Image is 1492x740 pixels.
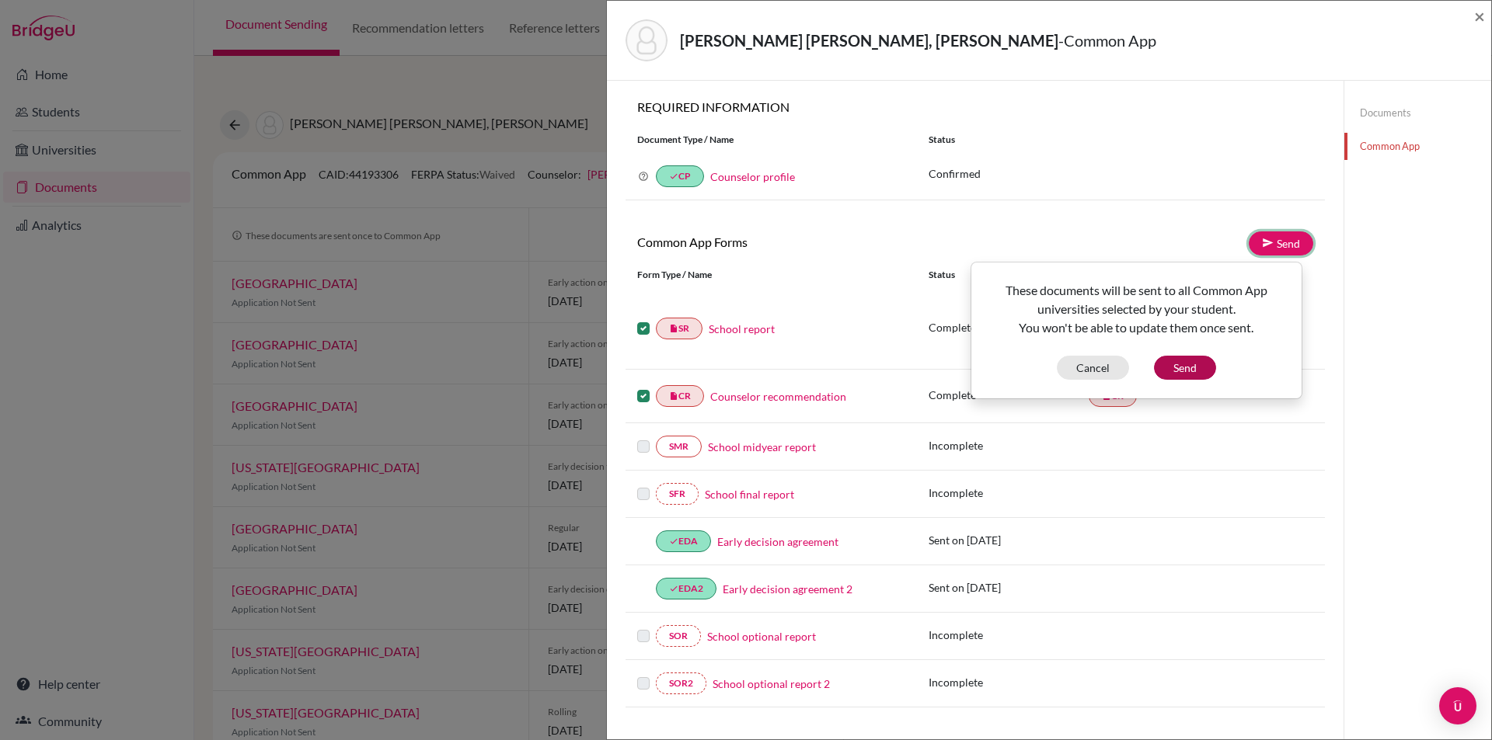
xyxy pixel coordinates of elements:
a: Counselor profile [710,170,795,183]
a: School optional report [707,628,816,644]
a: Early decision agreement 2 [723,581,852,597]
p: Sent on [DATE] [929,532,1089,548]
i: done [669,584,678,593]
p: Incomplete [929,627,1089,643]
a: SOR2 [656,672,706,694]
a: SFR [656,483,699,505]
a: Counselor recommendation [710,388,846,405]
div: Form Type / Name [626,268,917,282]
a: School report [709,321,775,337]
h6: REQUIRED INFORMATION [626,99,1325,114]
a: doneEDA2 [656,578,716,599]
a: doneCP [656,165,704,187]
a: School final report [705,486,794,502]
a: doneEDA [656,530,711,552]
a: SMR [656,436,702,457]
strong: [PERSON_NAME] [PERSON_NAME], [PERSON_NAME] [680,31,1058,50]
button: Close [1474,7,1485,26]
button: Cancel [1057,356,1129,380]
a: Send [1249,231,1313,255]
i: done [669,172,678,181]
div: Status [929,268,1089,282]
a: School midyear report [708,439,816,455]
p: Complete [929,319,1089,335]
button: Send [1154,356,1216,380]
p: Complete [929,387,1089,403]
p: Incomplete [929,437,1089,453]
a: Documents [1344,99,1491,127]
a: Common App [1344,133,1491,160]
i: insert_drive_file [669,324,678,333]
p: Sent on [DATE] [929,579,1089,596]
a: SOR [656,625,701,647]
div: Open Intercom Messenger [1439,687,1476,724]
p: Confirmed [929,165,1313,182]
a: insert_drive_fileSR [656,318,702,339]
div: Status [917,133,1325,147]
p: Incomplete [929,674,1089,690]
span: × [1474,5,1485,27]
div: Send [971,262,1302,399]
h6: Common App Forms [626,235,975,249]
i: insert_drive_file [669,391,678,401]
i: done [669,537,678,546]
a: insert_drive_fileCR [656,385,704,407]
a: School optional report 2 [713,676,830,692]
div: Document Type / Name [626,133,917,147]
p: These documents will be sent to all Common App universities selected by your student. You won't b... [984,281,1289,337]
a: Early decision agreement [717,533,838,550]
p: Incomplete [929,485,1089,501]
span: - Common App [1058,31,1156,50]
